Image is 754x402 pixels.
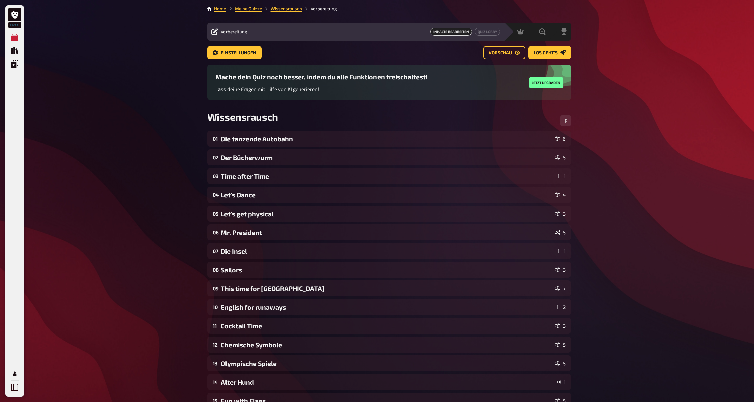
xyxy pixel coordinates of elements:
a: Meine Quizze [8,31,21,44]
div: 2 [555,304,566,310]
li: Wissensrausch [262,5,302,12]
h3: Mache dein Quiz noch besser, indem du alle Funktionen freischaltest! [215,73,428,81]
a: Quiz Sammlung [8,44,21,57]
div: Sailors [221,266,552,274]
span: Lass deine Fragen mit Hilfe von KI generieren! [215,86,319,92]
div: 02 [213,154,218,160]
div: 01 [213,136,218,142]
button: Los geht's [528,46,571,59]
span: Free [9,23,21,27]
div: 04 [213,192,218,198]
li: Home [214,5,226,12]
div: Die tanzende Autobahn [221,135,552,143]
a: Profil [8,367,21,380]
span: Einstellungen [221,51,256,55]
div: Time after Time [221,172,553,180]
button: Jetzt upgraden [529,77,563,88]
li: Meine Quizze [226,5,262,12]
a: Wissensrausch [271,6,302,11]
a: Inhalte Bearbeiten [430,28,472,36]
div: 1 [556,248,566,254]
li: Vorbereitung [302,5,337,12]
div: 14 [213,379,218,385]
div: 1 [556,173,566,179]
div: 5 [555,230,566,235]
a: Einblendungen [8,57,21,71]
div: 05 [213,211,218,217]
div: 1 [556,379,566,385]
div: Mr. President [221,229,552,236]
span: Vorschau [489,51,512,55]
div: 11 [213,323,218,329]
div: Let's get physical [221,210,552,218]
div: 13 [213,360,218,366]
a: Meine Quizze [235,6,262,11]
div: 3 [555,211,566,216]
div: English for runaways [221,303,552,311]
button: Reihenfolge anpassen [560,115,571,126]
div: 09 [213,285,218,291]
button: Quiz Lobby [475,28,500,36]
div: Alter Hund [221,378,553,386]
div: 6 [555,136,566,141]
div: 5 [555,342,566,347]
div: 08 [213,267,218,273]
div: 3 [555,323,566,328]
div: 5 [555,155,566,160]
div: 06 [213,229,218,235]
div: 12 [213,342,218,348]
div: 3 [555,267,566,272]
button: Einstellungen [207,46,262,59]
div: 10 [213,304,218,310]
span: Wissensrausch [207,111,278,123]
div: 07 [213,248,218,254]
div: Der Bücherwurm [221,154,552,161]
span: Los geht's [534,51,558,55]
div: Olympische Spiele [221,360,552,367]
div: Chemische Symbole [221,341,552,349]
div: 03 [213,173,218,179]
div: 5 [555,361,566,366]
div: Let's Dance [221,191,552,199]
div: Die Insel [221,247,553,255]
div: Cocktail Time [221,322,552,330]
div: 7 [555,286,566,291]
button: Vorschau [483,46,525,59]
div: This time for [GEOGRAPHIC_DATA] [221,285,552,292]
span: Vorbereitung [221,29,247,34]
a: Home [214,6,226,11]
div: 4 [555,192,566,197]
